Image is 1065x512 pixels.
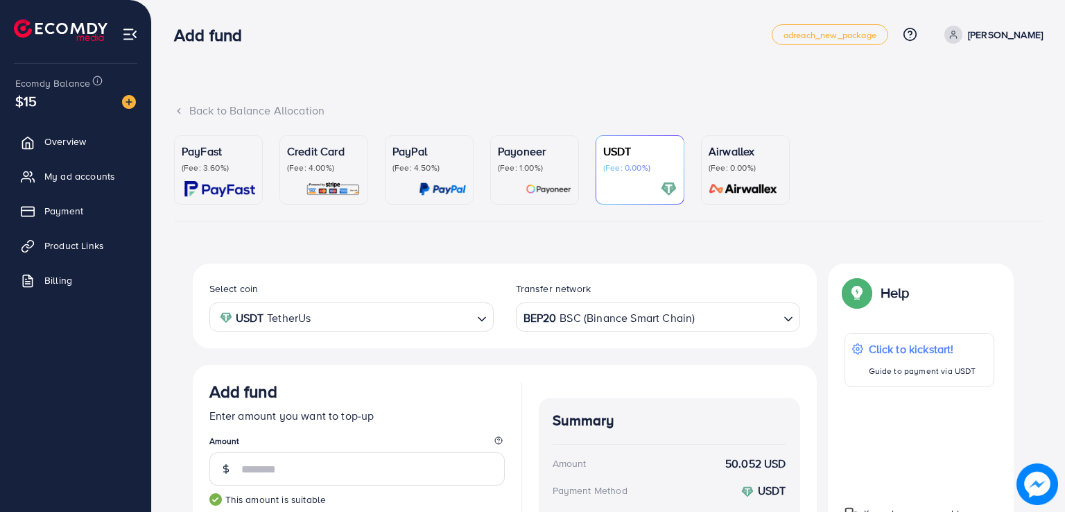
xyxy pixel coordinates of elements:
span: $15 [15,91,37,111]
img: card [661,181,677,197]
div: Amount [553,456,587,470]
p: Help [881,284,910,301]
img: logo [14,19,107,41]
h3: Add fund [209,382,277,402]
small: This amount is suitable [209,493,505,506]
img: coin [741,486,754,498]
strong: BEP20 [523,308,557,328]
p: (Fee: 0.00%) [709,162,782,173]
p: Airwallex [709,143,782,160]
label: Select coin [209,282,259,296]
div: Back to Balance Allocation [174,103,1043,119]
span: Overview [44,135,86,148]
div: Search for option [209,302,494,331]
span: Billing [44,273,72,287]
p: Enter amount you want to top-up [209,407,505,424]
p: (Fee: 4.50%) [392,162,466,173]
img: card [306,181,361,197]
p: USDT [603,143,677,160]
span: adreach_new_package [783,31,876,40]
span: Ecomdy Balance [15,76,90,90]
div: Search for option [516,302,800,331]
img: card [419,181,466,197]
a: Overview [10,128,141,155]
p: Credit Card [287,143,361,160]
a: Billing [10,266,141,294]
a: Payment [10,197,141,225]
p: PayFast [182,143,255,160]
span: Payment [44,204,83,218]
h3: Add fund [174,25,253,45]
input: Search for option [315,307,471,328]
a: adreach_new_package [772,24,888,45]
img: card [526,181,571,197]
p: Guide to payment via USDT [869,363,976,379]
img: coin [220,312,232,324]
legend: Amount [209,435,505,452]
img: image [122,95,136,109]
span: BSC (Binance Smart Chain) [560,308,695,328]
p: (Fee: 4.00%) [287,162,361,173]
strong: USDT [236,308,264,328]
a: My ad accounts [10,162,141,190]
input: Search for option [696,307,777,328]
img: menu [122,26,138,42]
p: Click to kickstart! [869,341,976,357]
span: TetherUs [267,308,311,328]
img: card [184,181,255,197]
span: My ad accounts [44,169,115,183]
strong: 50.052 USD [725,456,786,472]
p: Payoneer [498,143,571,160]
img: guide [209,493,222,506]
img: card [704,181,782,197]
img: Popup guide [845,280,869,305]
label: Transfer network [516,282,591,296]
p: [PERSON_NAME] [968,26,1043,43]
img: image [1016,463,1058,505]
a: Product Links [10,232,141,259]
a: [PERSON_NAME] [939,26,1043,44]
span: Product Links [44,239,104,253]
p: (Fee: 1.00%) [498,162,571,173]
h4: Summary [553,412,786,429]
p: (Fee: 3.60%) [182,162,255,173]
div: Payment Method [553,484,627,497]
p: (Fee: 0.00%) [603,162,677,173]
p: PayPal [392,143,466,160]
strong: USDT [758,483,786,498]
